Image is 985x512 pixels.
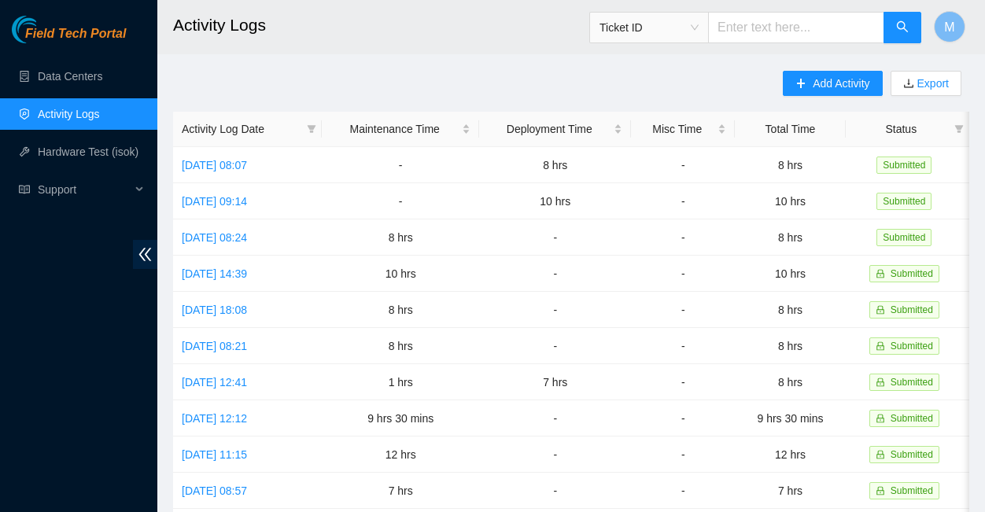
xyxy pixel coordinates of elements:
span: Activity Log Date [182,120,301,138]
span: filter [307,124,316,134]
button: M [934,11,965,42]
span: Ticket ID [599,16,699,39]
td: - [631,292,735,328]
td: 10 hrs [479,183,631,219]
span: plus [795,78,806,90]
td: 10 hrs [322,256,479,292]
td: - [479,436,631,473]
span: search [896,20,909,35]
span: Field Tech Portal [25,27,126,42]
button: search [884,12,921,43]
button: downloadExport [891,71,961,96]
a: [DATE] 12:41 [182,376,247,389]
span: read [19,184,30,195]
td: 12 hrs [735,436,845,473]
span: lock [876,378,885,387]
td: 9 hrs 30 mins [322,400,479,436]
span: Submitted [891,377,933,388]
span: Add Activity [813,75,869,92]
span: filter [951,117,967,141]
td: 10 hrs [735,256,845,292]
td: 10 hrs [735,183,845,219]
span: Submitted [891,268,933,279]
a: Data Centers [38,70,102,83]
span: filter [954,124,964,134]
td: 7 hrs [479,364,631,400]
a: Akamai TechnologiesField Tech Portal [12,28,126,49]
img: Akamai Technologies [12,16,79,43]
input: Enter text here... [708,12,884,43]
td: - [479,328,631,364]
a: [DATE] 08:07 [182,159,247,171]
td: - [479,219,631,256]
a: [DATE] 12:12 [182,412,247,425]
span: Support [38,174,131,205]
span: Submitted [891,485,933,496]
span: Submitted [891,413,933,424]
a: [DATE] 09:14 [182,195,247,208]
a: [DATE] 18:08 [182,304,247,316]
span: lock [876,486,885,495]
td: - [631,219,735,256]
td: 7 hrs [322,473,479,509]
td: - [479,473,631,509]
td: - [631,436,735,473]
a: [DATE] 08:57 [182,484,247,497]
a: Activity Logs [38,108,100,120]
td: - [631,147,735,183]
a: [DATE] 14:39 [182,267,247,280]
td: 8 hrs [322,219,479,256]
span: download [903,78,914,90]
td: 8 hrs [735,328,845,364]
span: Submitted [891,449,933,460]
td: 8 hrs [322,292,479,328]
td: 1 hrs [322,364,479,400]
a: Export [914,77,949,90]
a: [DATE] 08:21 [182,340,247,352]
td: 8 hrs [735,292,845,328]
span: lock [876,269,885,278]
span: Submitted [891,341,933,352]
td: 8 hrs [479,147,631,183]
span: Submitted [876,229,932,246]
td: - [631,183,735,219]
span: lock [876,414,885,423]
td: 7 hrs [735,473,845,509]
td: - [631,364,735,400]
span: Status [854,120,948,138]
td: 12 hrs [322,436,479,473]
td: 9 hrs 30 mins [735,400,845,436]
td: - [631,256,735,292]
th: Total Time [735,112,845,147]
td: - [479,292,631,328]
a: [DATE] 08:24 [182,231,247,244]
span: Submitted [891,304,933,315]
td: - [479,256,631,292]
span: lock [876,305,885,315]
span: lock [876,341,885,351]
span: Submitted [876,157,932,174]
td: 8 hrs [735,364,845,400]
td: - [322,183,479,219]
span: double-left [133,240,157,269]
a: [DATE] 11:15 [182,448,247,461]
span: filter [304,117,319,141]
a: Hardware Test (isok) [38,145,138,158]
span: M [944,17,954,37]
td: - [322,147,479,183]
td: 8 hrs [735,219,845,256]
span: Submitted [876,193,932,210]
td: - [479,400,631,436]
td: - [631,328,735,364]
td: 8 hrs [735,147,845,183]
td: - [631,400,735,436]
td: - [631,473,735,509]
button: plusAdd Activity [783,71,882,96]
td: 8 hrs [322,328,479,364]
span: lock [876,450,885,459]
